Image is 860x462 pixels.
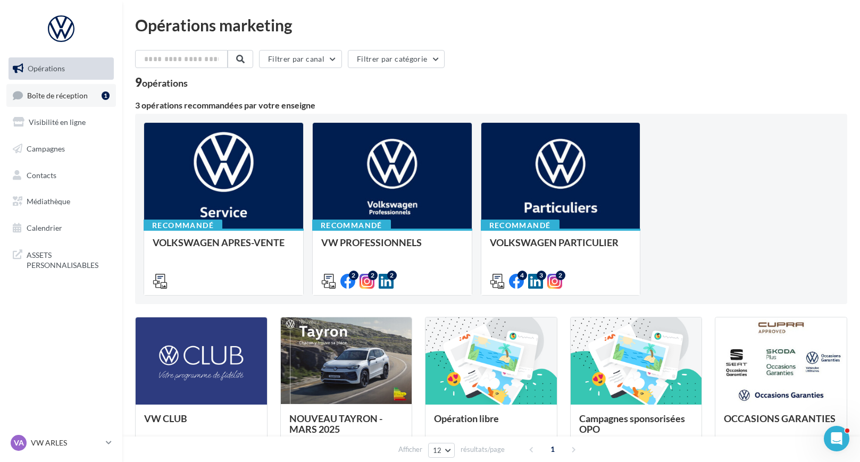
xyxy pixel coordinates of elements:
span: VW CLUB [144,413,187,424]
div: 9 [135,77,188,88]
span: Campagnes sponsorisées OPO [579,413,685,435]
button: Filtrer par canal [259,50,342,68]
p: VW ARLES [31,438,102,448]
div: 4 [517,271,527,280]
div: 2 [556,271,565,280]
span: Visibilité en ligne [29,117,86,127]
span: ASSETS PERSONNALISABLES [27,248,110,271]
span: OCCASIONS GARANTIES [724,413,836,424]
button: Filtrer par catégorie [348,50,445,68]
iframe: Intercom live chat [824,426,849,451]
a: VA VW ARLES [9,433,114,453]
div: Opérations marketing [135,17,847,33]
a: ASSETS PERSONNALISABLES [6,243,116,275]
span: 1 [544,441,561,458]
div: 3 opérations recommandées par votre enseigne [135,101,847,110]
span: VA [14,438,24,448]
span: VW PROFESSIONNELS [321,237,422,248]
div: Recommandé [144,220,222,231]
span: VOLKSWAGEN PARTICULIER [490,237,619,248]
div: opérations [142,78,188,88]
span: 12 [433,446,442,455]
span: Boîte de réception [27,90,88,99]
a: Calendrier [6,217,116,239]
a: Campagnes [6,138,116,160]
span: Campagnes [27,144,65,153]
span: Afficher [398,444,422,455]
div: Recommandé [481,220,560,231]
span: Calendrier [27,223,62,232]
span: résultats/page [461,444,505,455]
a: Contacts [6,164,116,187]
div: 1 [102,91,110,100]
div: 2 [349,271,358,280]
span: VOLKSWAGEN APRES-VENTE [153,237,285,248]
a: Visibilité en ligne [6,111,116,133]
a: Médiathèque [6,190,116,213]
div: Recommandé [312,220,391,231]
span: Médiathèque [27,197,70,206]
button: 12 [428,443,455,458]
a: Opérations [6,57,116,80]
span: Contacts [27,170,56,179]
span: Opérations [28,64,65,73]
div: 2 [387,271,397,280]
div: 3 [537,271,546,280]
span: Opération libre [434,413,499,424]
a: Boîte de réception1 [6,84,116,107]
span: NOUVEAU TAYRON - MARS 2025 [289,413,382,435]
div: 2 [368,271,378,280]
